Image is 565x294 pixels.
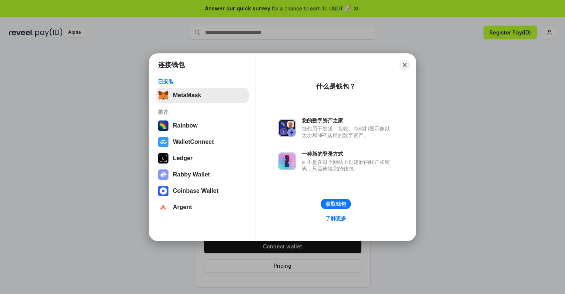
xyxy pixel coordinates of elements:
div: 什么是钱包？ [316,82,356,91]
div: 钱包用于发送、接收、存储和显示像以太坊和NFT这样的数字资产。 [302,125,394,139]
button: Ledger [156,151,249,166]
div: MetaMask [173,92,201,99]
div: Argent [173,204,192,211]
button: 获取钱包 [321,199,351,209]
button: Rainbow [156,118,249,133]
button: Rabby Wallet [156,167,249,182]
div: WalletConnect [173,139,214,145]
img: svg+xml,%3Csvg%20fill%3D%22none%22%20height%3D%2233%22%20viewBox%3D%220%200%2035%2033%22%20width%... [158,90,168,100]
img: svg+xml,%3Csvg%20width%3D%2228%22%20height%3D%2228%22%20viewBox%3D%220%200%2028%2028%22%20fill%3D... [158,137,168,147]
div: Coinbase Wallet [173,188,218,194]
img: svg+xml,%3Csvg%20xmlns%3D%22http%3A%2F%2Fwww.w3.org%2F2000%2Fsvg%22%20fill%3D%22none%22%20viewBox... [158,169,168,180]
div: 推荐 [158,109,247,115]
button: MetaMask [156,88,249,103]
img: svg+xml,%3Csvg%20xmlns%3D%22http%3A%2F%2Fwww.w3.org%2F2000%2Fsvg%22%20fill%3D%22none%22%20viewBox... [278,152,296,170]
div: 已安装 [158,78,247,85]
img: svg+xml,%3Csvg%20width%3D%22120%22%20height%3D%22120%22%20viewBox%3D%220%200%20120%20120%22%20fil... [158,120,168,131]
button: Argent [156,200,249,215]
div: 一种新的登录方式 [302,151,394,157]
h1: 连接钱包 [158,60,185,69]
img: svg+xml,%3Csvg%20width%3D%2228%22%20height%3D%2228%22%20viewBox%3D%220%200%2028%2028%22%20fill%3D... [158,202,168,212]
div: Rainbow [173,122,198,129]
button: Close [399,60,410,70]
div: 而不是在每个网站上创建新的账户和密码，只需连接您的钱包。 [302,159,394,172]
div: 您的数字资产之家 [302,117,394,124]
button: WalletConnect [156,135,249,149]
div: 了解更多 [325,215,346,222]
div: 获取钱包 [325,201,346,207]
img: svg+xml,%3Csvg%20xmlns%3D%22http%3A%2F%2Fwww.w3.org%2F2000%2Fsvg%22%20fill%3D%22none%22%20viewBox... [278,119,296,137]
div: Rabby Wallet [173,171,210,178]
div: Ledger [173,155,193,162]
button: Coinbase Wallet [156,184,249,198]
img: svg+xml,%3Csvg%20xmlns%3D%22http%3A%2F%2Fwww.w3.org%2F2000%2Fsvg%22%20width%3D%2228%22%20height%3... [158,153,168,163]
img: svg+xml,%3Csvg%20width%3D%2228%22%20height%3D%2228%22%20viewBox%3D%220%200%2028%2028%22%20fill%3D... [158,186,168,196]
a: 了解更多 [321,214,351,223]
